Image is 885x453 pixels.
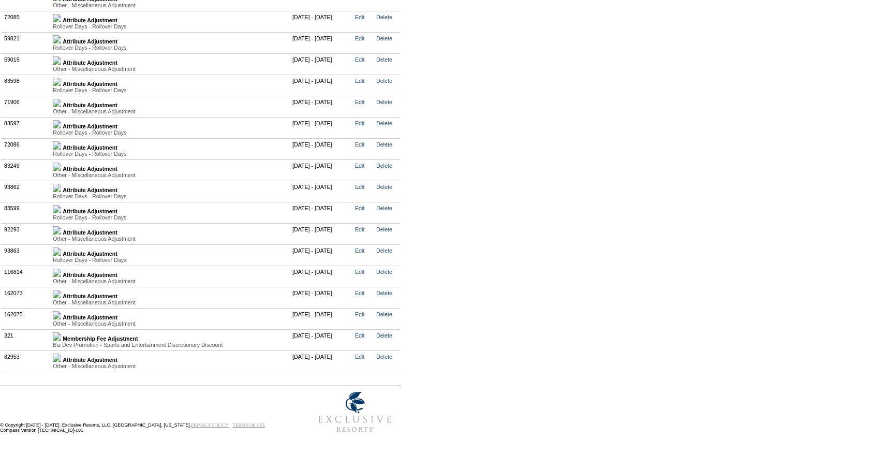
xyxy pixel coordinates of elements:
b: Membership Fee Adjustment [63,335,138,342]
td: 83597 [2,117,50,138]
td: 93863 [2,244,50,266]
b: Attribute Adjustment [63,123,117,129]
td: 92293 [2,223,50,244]
b: Attribute Adjustment [63,293,117,299]
td: 72085 [2,11,50,32]
td: 83249 [2,159,50,181]
div: Rollover Days - Rollover Days [53,257,287,263]
a: Delete [376,120,392,126]
td: 82953 [2,350,50,372]
td: 93862 [2,181,50,202]
b: Attribute Adjustment [63,208,117,214]
img: Exclusive Resorts [308,386,401,438]
td: [DATE] - [DATE] [290,329,352,350]
b: Attribute Adjustment [63,187,117,193]
a: Edit [355,184,364,190]
img: b_plus.gif [53,247,61,256]
div: Rollover Days - Rollover Days [53,193,287,199]
b: Attribute Adjustment [63,60,117,66]
a: Delete [376,141,392,148]
td: [DATE] - [DATE] [290,202,352,223]
b: Attribute Adjustment [63,314,117,320]
a: Delete [376,311,392,317]
img: b_plus.gif [53,78,61,86]
img: b_plus.gif [53,163,61,171]
td: 83598 [2,75,50,96]
a: Edit [355,163,364,169]
b: Attribute Adjustment [63,251,117,257]
a: Delete [376,205,392,211]
b: Attribute Adjustment [63,144,117,151]
a: Delete [376,99,392,105]
td: [DATE] - [DATE] [290,96,352,117]
img: b_plus.gif [53,269,61,277]
a: TERMS OF USE [233,422,265,428]
img: b_plus.gif [53,56,61,65]
img: b_plus.gif [53,184,61,192]
a: Delete [376,56,392,63]
td: 72086 [2,138,50,159]
td: [DATE] - [DATE] [290,32,352,53]
b: Attribute Adjustment [63,357,117,363]
td: [DATE] - [DATE] [290,181,352,202]
div: Other - Miscellaneous Adjustment [53,363,287,369]
div: Rollover Days - Rollover Days [53,151,287,157]
div: Other - Miscellaneous Adjustment [53,108,287,114]
img: b_plus.gif [53,120,61,128]
b: Attribute Adjustment [63,102,117,108]
a: Edit [355,311,364,317]
img: b_plus.gif [53,14,61,22]
a: Delete [376,354,392,360]
a: Edit [355,120,364,126]
a: Delete [376,35,392,41]
div: Rollover Days - Rollover Days [53,129,287,136]
b: Attribute Adjustment [63,272,117,278]
div: Rollover Days - Rollover Days [53,23,287,30]
a: Edit [355,205,364,211]
a: Edit [355,141,364,148]
a: Delete [376,226,392,232]
a: Delete [376,163,392,169]
img: b_plus.gif [53,205,61,213]
div: Other - Miscellaneous Adjustment [53,236,287,242]
b: Attribute Adjustment [63,229,117,236]
a: Delete [376,184,392,190]
div: Biz Dev Promotion - Sports and Entertainment Discretionary Discount [53,342,287,348]
a: Delete [376,290,392,296]
img: b_plus.gif [53,332,61,341]
img: b_plus.gif [53,311,61,319]
td: 116814 [2,266,50,287]
div: Other - Miscellaneous Adjustment [53,66,287,72]
td: 162073 [2,287,50,308]
img: b_plus.gif [53,290,61,298]
a: Edit [355,247,364,254]
div: Other - Miscellaneous Adjustment [53,299,287,305]
td: [DATE] - [DATE] [290,75,352,96]
div: Other - Miscellaneous Adjustment [53,320,287,327]
div: Other - Miscellaneous Adjustment [53,172,287,178]
td: [DATE] - [DATE] [290,223,352,244]
a: Edit [355,78,364,84]
img: b_plus.gif [53,141,61,150]
a: Edit [355,354,364,360]
td: 59821 [2,32,50,53]
td: [DATE] - [DATE] [290,308,352,329]
a: Edit [355,226,364,232]
a: PRIVACY POLICY [191,422,229,428]
img: b_plus.gif [53,354,61,362]
a: Delete [376,247,392,254]
td: 59019 [2,53,50,75]
td: 83599 [2,202,50,223]
b: Attribute Adjustment [63,81,117,87]
a: Delete [376,78,392,84]
td: [DATE] - [DATE] [290,266,352,287]
a: Edit [355,35,364,41]
b: Attribute Adjustment [63,17,117,23]
div: Rollover Days - Rollover Days [53,214,287,221]
a: Delete [376,269,392,275]
td: [DATE] - [DATE] [290,11,352,32]
a: Delete [376,14,392,20]
div: Other - Miscellaneous Adjustment [53,2,287,8]
img: b_plus.gif [53,35,61,43]
img: b_plus.gif [53,226,61,235]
